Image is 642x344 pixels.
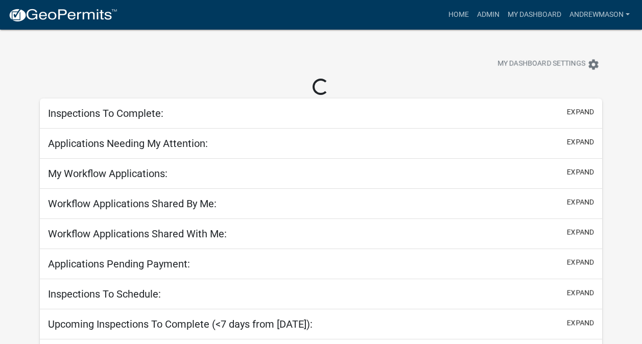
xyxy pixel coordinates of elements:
[48,167,168,180] h5: My Workflow Applications:
[567,227,594,238] button: expand
[567,257,594,268] button: expand
[48,198,217,210] h5: Workflow Applications Shared By Me:
[567,107,594,117] button: expand
[48,318,313,330] h5: Upcoming Inspections To Complete (<7 days from [DATE]):
[567,167,594,178] button: expand
[48,288,161,300] h5: Inspections To Schedule:
[444,5,473,24] a: Home
[567,317,594,328] button: expand
[473,5,504,24] a: Admin
[489,54,608,74] button: My Dashboard Settingssettings
[48,137,208,150] h5: Applications Needing My Attention:
[567,197,594,208] button: expand
[48,258,190,270] h5: Applications Pending Payment:
[587,58,600,70] i: settings
[504,5,565,24] a: My Dashboard
[567,287,594,298] button: expand
[497,58,585,70] span: My Dashboard Settings
[567,137,594,148] button: expand
[565,5,634,24] a: AndrewMason
[48,107,163,119] h5: Inspections To Complete:
[48,228,227,240] h5: Workflow Applications Shared With Me:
